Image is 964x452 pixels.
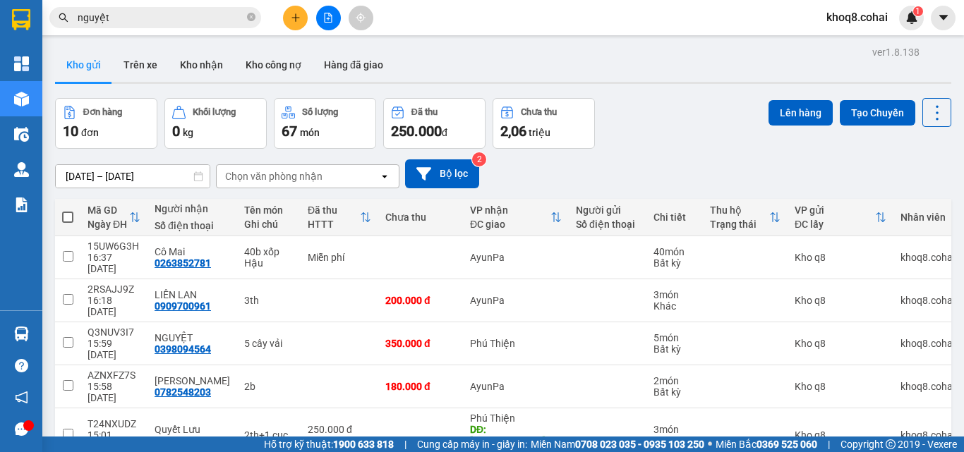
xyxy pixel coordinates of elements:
span: notification [15,391,28,404]
div: Tại văn phòng [308,435,371,446]
div: 250.000 đ [308,424,371,435]
div: Chưa thu [385,212,456,223]
div: Chưa thu [521,107,557,117]
span: Cung cấp máy in - giấy in: [417,436,527,452]
div: Phú Thiện [470,413,562,424]
span: | [828,436,830,452]
div: Đã thu [308,204,360,216]
div: 16:18 [DATE] [88,295,140,317]
div: 15UW6G3H [88,240,140,252]
div: HTTT [308,219,360,230]
div: 2RSAJJ9Z [88,283,140,295]
th: Toggle SortBy [788,199,893,236]
div: AyunPa [470,381,562,392]
div: T24NXUDZ [88,418,140,429]
span: 0 [172,123,180,140]
div: VP gửi [795,204,875,216]
button: Kho gửi [55,48,112,82]
span: caret-down [937,11,950,24]
span: plus [291,13,301,23]
div: NGUYỆT [155,332,230,343]
img: solution-icon [14,197,29,212]
div: khoq8.cohai [900,381,955,392]
span: close-circle [247,13,255,21]
div: Phú Thiện [470,338,562,349]
button: Trên xe [112,48,169,82]
div: 3 món [653,424,696,435]
button: Kho công nợ [234,48,313,82]
span: close-circle [247,11,255,25]
div: ĐC giao [470,219,550,230]
strong: 1900 633 818 [333,439,394,450]
div: khoq8.cohai [900,295,955,306]
span: kg [183,127,193,138]
div: 15:01 [DATE] [88,429,140,452]
div: Số điện thoại [576,219,639,230]
div: Đơn hàng [83,107,122,117]
span: Miền Bắc [716,436,817,452]
div: 15:59 [DATE] [88,338,140,360]
div: Kho q8 [795,381,886,392]
span: Miền Nam [531,436,704,452]
img: warehouse-icon [14,326,29,341]
span: | [404,436,406,452]
div: 3th [244,295,294,306]
button: Số lượng67món [274,98,376,149]
div: Khác [653,300,696,312]
div: Miễn phí [308,252,371,263]
div: LIÊN LAN [155,289,230,300]
th: Toggle SortBy [463,199,569,236]
div: 5 cây vải [244,338,294,349]
div: 5 món [653,332,696,343]
div: Kho q8 [795,338,886,349]
th: Toggle SortBy [301,199,378,236]
button: Kho nhận [169,48,234,82]
span: question-circle [15,359,28,372]
div: Kho q8 [795,295,886,306]
button: Đơn hàng10đơn [55,98,157,149]
div: VP nhận [470,204,550,216]
div: 3 món [653,289,696,300]
button: Hàng đã giao [313,48,394,82]
button: Lên hàng [769,100,833,126]
span: aim [356,13,366,23]
div: Thu hộ [710,204,769,216]
div: ĐC lấy [795,219,875,230]
input: Select a date range. [56,165,210,188]
div: 40b xốp Hậu [244,246,294,269]
div: Người nhận [155,203,230,214]
button: caret-down [931,6,956,30]
div: 0398094564 [155,343,211,355]
div: Kho q8 [795,429,886,441]
div: khoq8.cohai [900,429,955,441]
div: 200.000 đ [385,295,456,306]
div: Bất kỳ [653,386,696,398]
span: 10 [63,123,78,140]
div: Tên món [244,204,294,216]
div: Bất kỳ [653,257,696,269]
div: AyunPa [470,295,562,306]
span: 250.000 [391,123,442,140]
div: ver 1.8.138 [872,44,920,60]
div: 40 món [653,246,696,257]
div: Ghi chú [244,219,294,230]
span: khoq8.cohai [815,8,899,26]
div: 2b [244,381,294,392]
div: 350.000 đ [385,338,456,349]
div: Q3NUV3I7 [88,326,140,338]
div: Bất kỳ [653,343,696,355]
sup: 2 [472,152,486,166]
img: warehouse-icon [14,162,29,177]
strong: 0369 525 060 [757,439,817,450]
img: warehouse-icon [14,92,29,106]
img: warehouse-icon [14,127,29,142]
button: aim [349,6,373,30]
span: 1 [915,6,920,16]
span: triệu [529,127,550,138]
div: 0346571289 [155,435,211,446]
button: Chưa thu2,06 triệu [493,98,595,149]
div: Quyết Lưu [155,424,230,435]
div: Số lượng [302,107,338,117]
button: Bộ lọc [405,159,479,188]
div: Khối lượng [193,107,236,117]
